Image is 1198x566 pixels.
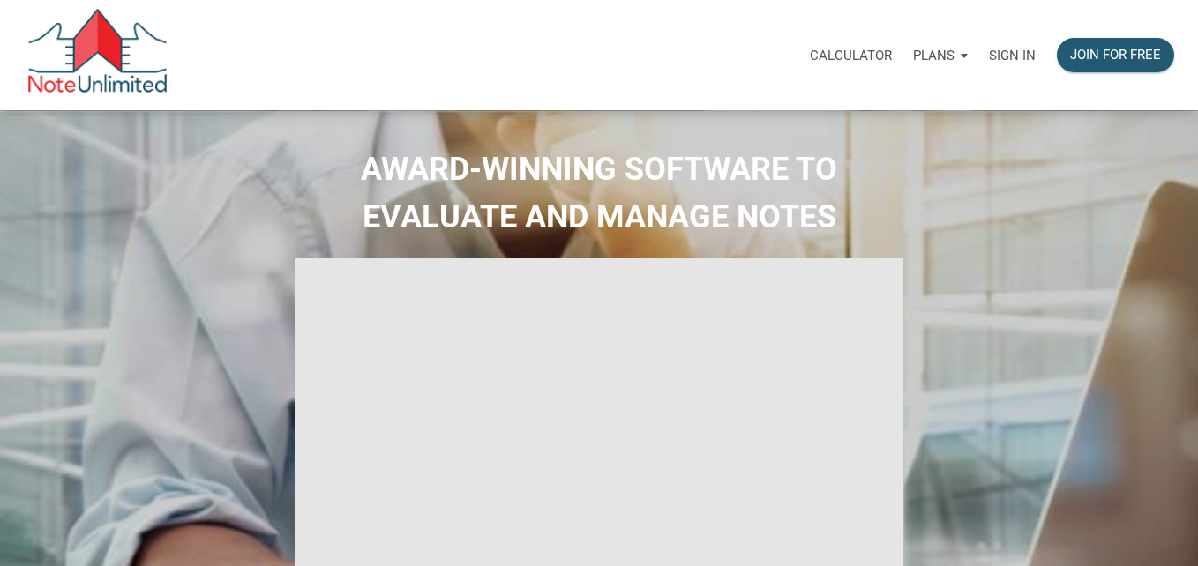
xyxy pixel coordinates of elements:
[13,145,1185,241] h2: AWARD-WINNING SOFTWARE TO EVALUATE AND MANAGE NOTES
[913,48,955,63] p: Plans
[1046,27,1185,83] a: Join for free
[978,27,1046,83] a: Sign in
[799,27,902,83] a: Calculator
[902,29,978,82] button: Plans
[1057,38,1174,72] button: Join for free
[902,27,978,83] a: Plans
[810,48,892,63] p: Calculator
[1070,45,1161,65] div: Join for free
[989,48,1036,63] p: Sign in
